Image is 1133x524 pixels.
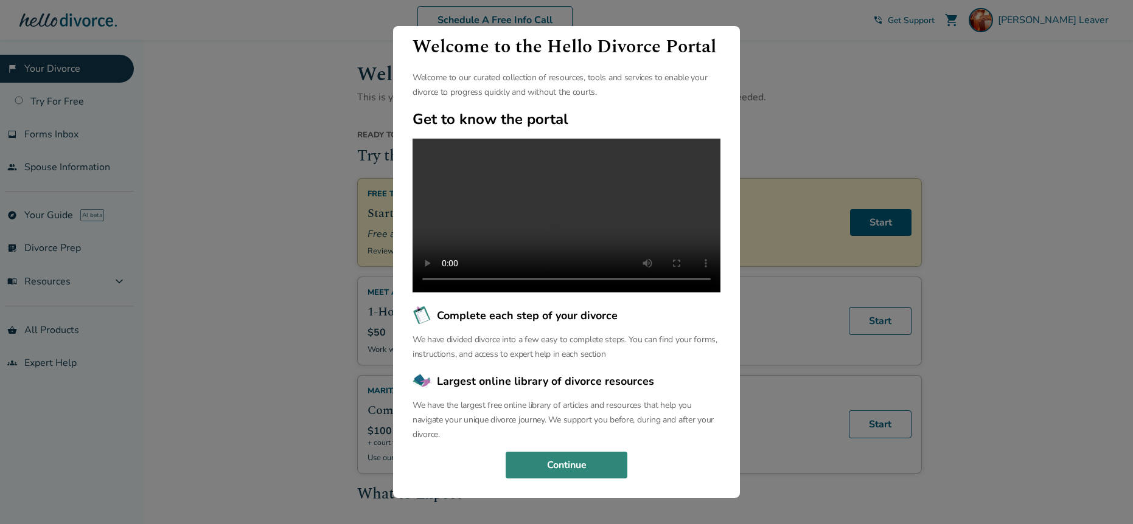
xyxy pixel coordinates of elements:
[413,306,432,325] img: Complete each step of your divorce
[1072,466,1133,524] iframe: Chat Widget
[413,371,432,391] img: Largest online library of divorce resources
[437,373,654,389] span: Largest online library of divorce resources
[413,398,720,442] p: We have the largest free online library of articles and resources that help you navigate your uni...
[506,452,627,478] button: Continue
[413,71,720,100] p: Welcome to our curated collection of resources, tools and services to enable your divorce to prog...
[413,109,720,129] h2: Get to know the portal
[413,333,720,362] p: We have divided divorce into a few easy to complete steps. You can find your forms, instructions,...
[413,33,720,61] h1: Welcome to the Hello Divorce Portal
[437,308,618,323] span: Complete each step of your divorce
